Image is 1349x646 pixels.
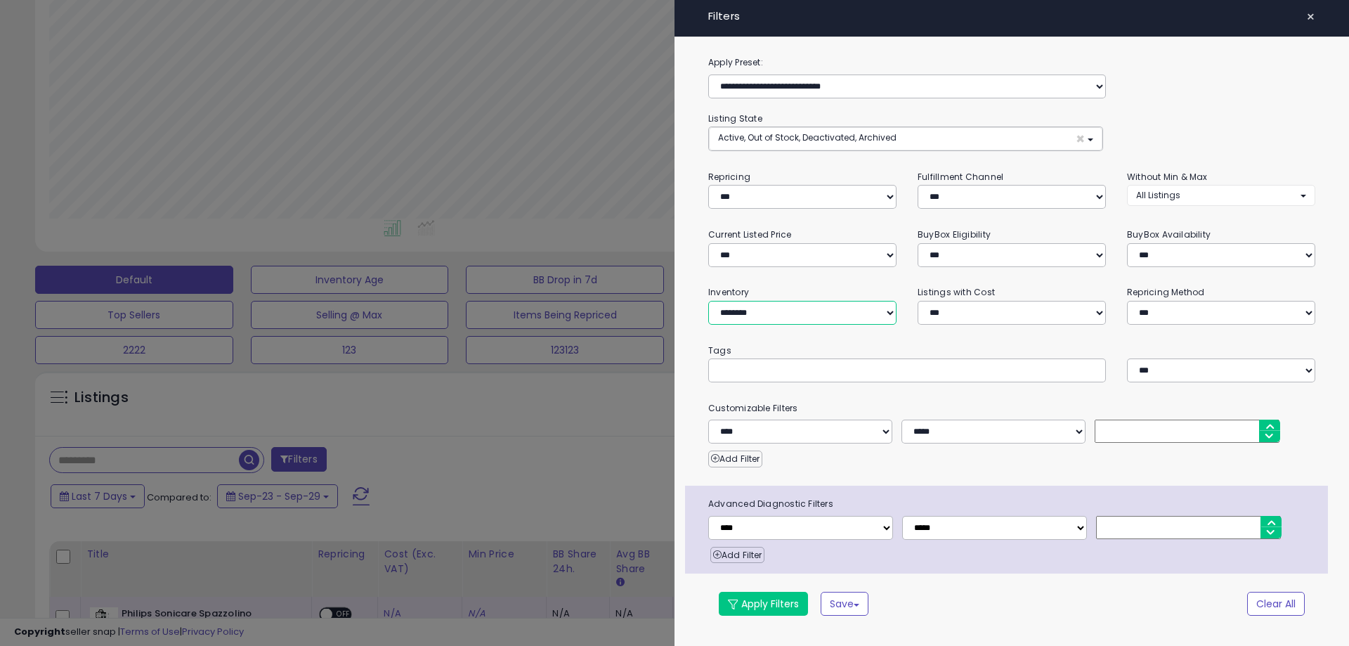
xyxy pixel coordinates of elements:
button: Add Filter [708,451,762,467]
label: Apply Preset: [698,55,1326,70]
small: Fulfillment Channel [918,171,1003,183]
button: Save [821,592,868,616]
small: Tags [698,343,1326,358]
small: BuyBox Availability [1127,228,1211,240]
span: All Listings [1136,189,1180,201]
button: Apply Filters [719,592,808,616]
small: Repricing [708,171,750,183]
button: Active, Out of Stock, Deactivated, Archived × [709,127,1102,150]
button: × [1301,7,1321,27]
span: × [1306,7,1315,27]
small: Repricing Method [1127,286,1205,298]
button: All Listings [1127,185,1315,205]
small: Customizable Filters [698,401,1326,416]
button: Add Filter [710,547,764,564]
h4: Filters [708,11,1315,22]
small: BuyBox Eligibility [918,228,991,240]
small: Current Listed Price [708,228,791,240]
span: Active, Out of Stock, Deactivated, Archived [718,131,897,143]
button: Clear All [1247,592,1305,616]
span: Advanced Diagnostic Filters [698,496,1328,512]
small: Listing State [708,112,762,124]
small: Inventory [708,286,749,298]
small: Without Min & Max [1127,171,1208,183]
small: Listings with Cost [918,286,995,298]
span: × [1076,131,1085,146]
